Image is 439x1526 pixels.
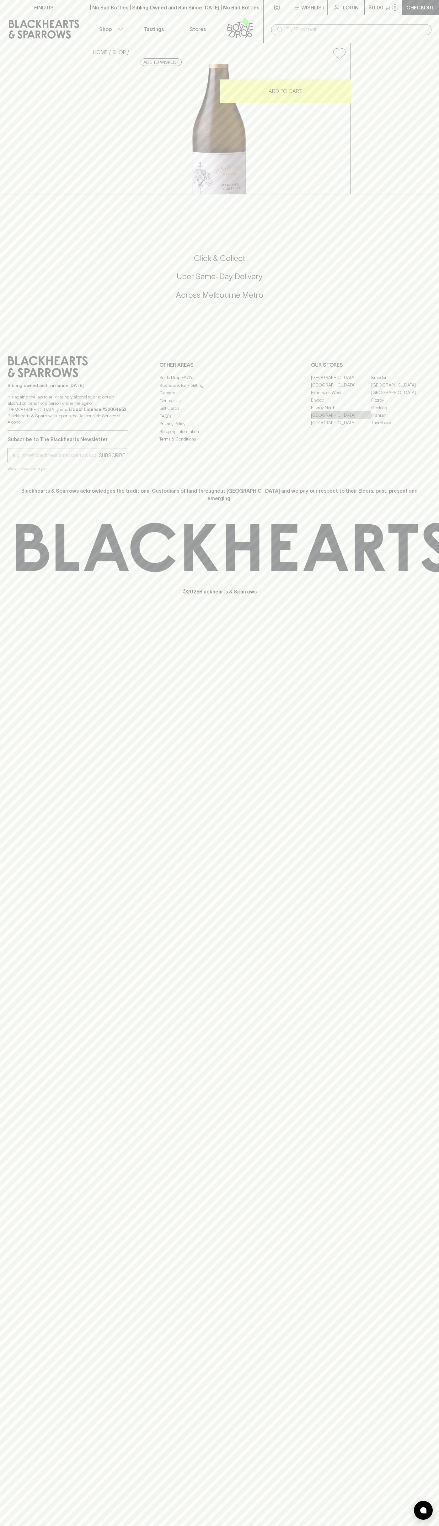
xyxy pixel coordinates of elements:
a: Terms & Conditions [159,436,280,443]
a: HOME [93,49,108,55]
a: [GEOGRAPHIC_DATA] [311,411,371,419]
p: Tastings [144,25,164,33]
p: FIND US [34,4,54,11]
a: Bottle Drop FAQ's [159,374,280,381]
a: Elwood [311,396,371,404]
p: Login [343,4,359,11]
a: Tastings [132,15,176,43]
a: Fitzroy North [311,404,371,411]
a: SHOP [112,49,126,55]
p: OTHER AREAS [159,361,280,369]
p: We will never spam you [8,466,128,472]
a: Careers [159,389,280,397]
p: ADD TO CART [269,87,302,95]
a: Geelong [371,404,431,411]
a: Gift Cards [159,405,280,412]
a: Contact Us [159,397,280,404]
p: Sibling owned and run since [DATE] [8,382,128,389]
p: $0.00 [368,4,383,11]
input: Try "Pinot noir" [286,24,426,35]
a: Braddon [371,374,431,381]
a: Prahran [371,411,431,419]
button: Shop [88,15,132,43]
p: Stores [190,25,206,33]
p: Blackhearts & Sparrows acknowledges the traditional Custodians of land throughout [GEOGRAPHIC_DAT... [12,487,427,502]
a: Brunswick West [311,389,371,396]
input: e.g. jane@blackheartsandsparrows.com.au [13,450,96,460]
img: 39554.png [88,64,351,194]
a: [GEOGRAPHIC_DATA] [311,419,371,426]
h5: Click & Collect [8,253,431,263]
p: Shop [99,25,112,33]
a: Business & Bulk Gifting [159,381,280,389]
p: OUR STORES [311,361,431,369]
a: Stores [176,15,220,43]
button: SUBSCRIBE [96,448,128,462]
strong: Liquor License #32064953 [69,407,126,412]
a: [GEOGRAPHIC_DATA] [311,374,371,381]
button: Add to wishlist [141,58,182,66]
a: Thornbury [371,419,431,426]
p: Checkout [406,4,435,11]
a: [GEOGRAPHIC_DATA] [371,381,431,389]
img: bubble-icon [420,1507,426,1513]
a: Privacy Policy [159,420,280,428]
a: Shipping Information [159,428,280,435]
div: Call to action block [8,228,431,333]
button: ADD TO CART [220,79,351,103]
p: Wishlist [301,4,325,11]
p: 0 [394,6,396,9]
a: [GEOGRAPHIC_DATA] [371,389,431,396]
a: [GEOGRAPHIC_DATA] [311,381,371,389]
button: Add to wishlist [331,46,348,62]
h5: Across Melbourne Metro [8,290,431,300]
h5: Uber Same-Day Delivery [8,271,431,282]
p: SUBSCRIBE [99,452,125,459]
a: FAQ's [159,412,280,420]
a: Fitzroy [371,396,431,404]
p: Subscribe to The Blackhearts Newsletter [8,436,128,443]
p: It is against the law to sell or supply alcohol to, or to obtain alcohol on behalf of a person un... [8,394,128,425]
